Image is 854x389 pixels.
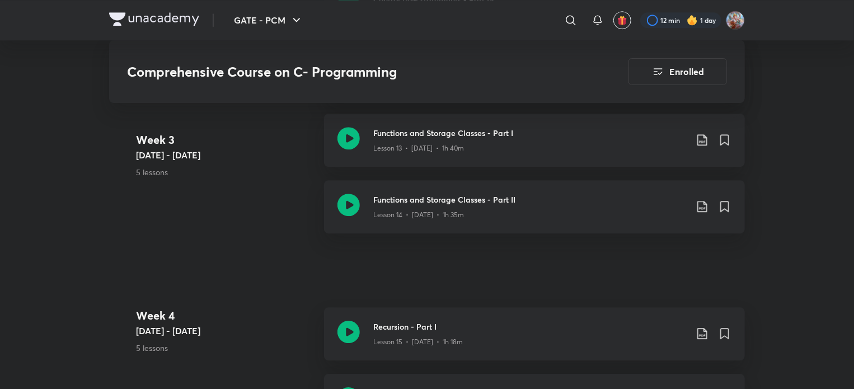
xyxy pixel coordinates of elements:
h3: Recursion - Part I [373,321,687,332]
h5: [DATE] - [DATE] [136,148,315,162]
a: Company Logo [109,12,199,29]
h5: [DATE] - [DATE] [136,324,315,338]
h4: Week 3 [136,132,315,148]
p: Lesson 13 • [DATE] • 1h 40m [373,143,464,153]
button: avatar [613,11,631,29]
a: Recursion - Part ILesson 15 • [DATE] • 1h 18m [324,307,745,374]
p: Lesson 15 • [DATE] • 1h 18m [373,337,463,347]
p: 5 lessons [136,166,315,178]
button: Enrolled [628,58,727,85]
img: streak [687,15,698,26]
a: Functions and Storage Classes - Part IILesson 14 • [DATE] • 1h 35m [324,180,745,247]
img: avatar [617,15,627,25]
p: Lesson 14 • [DATE] • 1h 35m [373,210,464,220]
h3: Functions and Storage Classes - Part I [373,127,687,139]
button: GATE - PCM [227,9,310,31]
p: 5 lessons [136,342,315,354]
h4: Week 4 [136,307,315,324]
a: Functions and Storage Classes - Part ILesson 13 • [DATE] • 1h 40m [324,114,745,180]
h3: Comprehensive Course on C- Programming [127,64,565,80]
img: Divya [726,11,745,30]
img: Company Logo [109,12,199,26]
h3: Functions and Storage Classes - Part II [373,194,687,205]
